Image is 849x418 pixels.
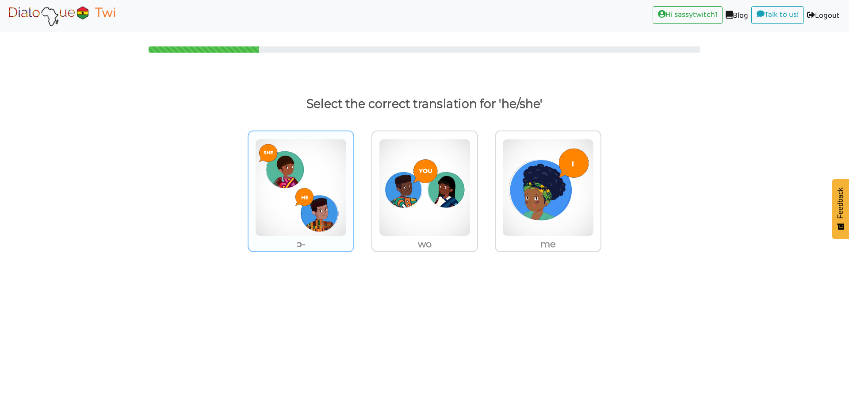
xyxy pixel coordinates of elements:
img: Select Course Page [6,5,118,27]
p: wo [372,236,477,252]
img: I-subject.png [502,139,594,236]
a: Hi sassytwitch1 [653,6,723,24]
p: ɔ- [249,236,353,252]
button: Feedback - Show survey [832,179,849,239]
p: Select the correct translation for 'he/she' [21,93,828,115]
img: he-she-subject.png [255,139,347,236]
p: me [496,236,600,252]
img: you-subject.png [379,139,470,236]
a: Blog [723,6,751,26]
a: Logout [804,6,843,26]
span: Feedback [837,188,845,219]
a: Talk to us! [751,6,804,24]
